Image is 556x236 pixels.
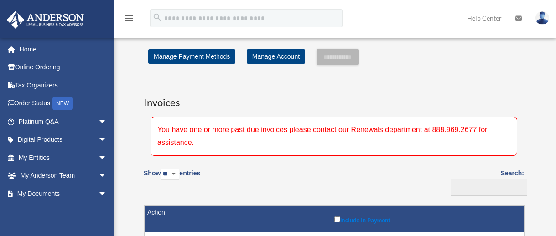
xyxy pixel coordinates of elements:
[144,87,524,110] h3: Invoices
[152,12,162,22] i: search
[451,179,527,196] input: Search:
[6,131,121,149] a: Digital Productsarrow_drop_down
[123,16,134,24] a: menu
[98,149,116,167] span: arrow_drop_down
[448,168,524,196] label: Search:
[148,49,235,64] a: Manage Payment Methods
[6,185,121,203] a: My Documentsarrow_drop_down
[6,113,121,131] a: Platinum Q&Aarrow_drop_down
[535,11,549,25] img: User Pic
[334,216,340,222] input: Include in Payment
[6,203,121,221] a: Online Learningarrow_drop_down
[98,203,116,221] span: arrow_drop_down
[6,167,121,185] a: My Anderson Teamarrow_drop_down
[6,94,121,113] a: Order StatusNEW
[161,169,179,180] select: Showentries
[4,11,87,29] img: Anderson Advisors Platinum Portal
[123,13,134,24] i: menu
[52,97,73,110] div: NEW
[151,117,517,156] div: You have one or more past due invoices please contact our Renewals department at 888.969.2677 for...
[98,131,116,149] span: arrow_drop_down
[6,40,121,58] a: Home
[6,149,121,167] a: My Entitiesarrow_drop_down
[98,113,116,131] span: arrow_drop_down
[98,185,116,203] span: arrow_drop_down
[98,167,116,185] span: arrow_drop_down
[247,49,305,64] a: Manage Account
[144,168,200,189] label: Show entries
[334,215,520,224] label: Include in Payment
[6,58,121,77] a: Online Ordering
[6,76,121,94] a: Tax Organizers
